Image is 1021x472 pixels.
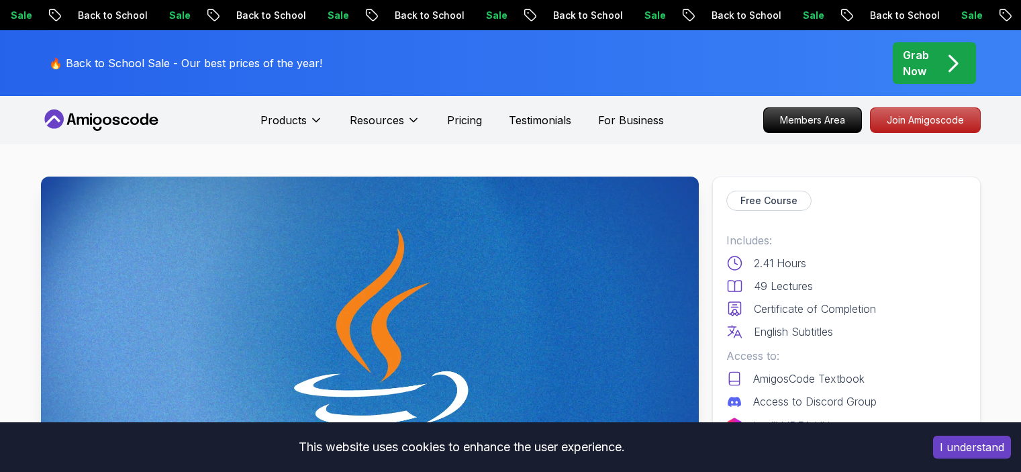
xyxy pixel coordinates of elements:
p: Free Course [740,194,797,207]
p: 49 Lectures [754,278,813,294]
div: This website uses cookies to enhance the user experience. [10,432,913,462]
p: Access to Discord Group [753,393,877,410]
p: Certificate of Completion [754,301,876,317]
p: Products [260,112,307,128]
p: 🔥 Back to School Sale - Our best prices of the year! [49,55,322,71]
a: Join Amigoscode [870,107,981,133]
p: Resources [350,112,404,128]
p: IntelliJ IDEA Ultimate [753,418,854,434]
p: Access to: [726,348,967,364]
button: Products [260,112,323,139]
p: Back to School [66,9,158,22]
a: For Business [598,112,664,128]
p: Members Area [764,108,861,132]
p: Back to School [225,9,316,22]
p: Back to School [542,9,633,22]
p: Back to School [859,9,950,22]
img: jetbrains logo [726,418,742,434]
p: English Subtitles [754,324,833,340]
p: AmigosCode Textbook [753,371,865,387]
a: Testimonials [509,112,571,128]
p: Sale [475,9,518,22]
p: Sale [633,9,676,22]
p: Back to School [700,9,791,22]
p: 2.41 Hours [754,255,806,271]
p: Sale [950,9,993,22]
p: Includes: [726,232,967,248]
button: Resources [350,112,420,139]
p: Sale [158,9,201,22]
p: Back to School [383,9,475,22]
p: Join Amigoscode [871,108,980,132]
a: Members Area [763,107,862,133]
a: Pricing [447,112,482,128]
p: Sale [791,9,834,22]
p: Grab Now [903,47,929,79]
p: Sale [316,9,359,22]
button: Accept cookies [933,436,1011,459]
